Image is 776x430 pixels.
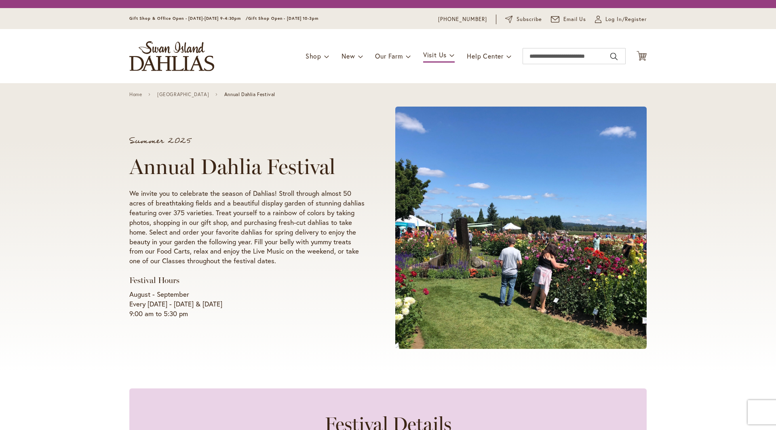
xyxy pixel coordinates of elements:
[129,137,365,145] p: Summer 2025
[248,16,318,21] span: Gift Shop Open - [DATE] 10-3pm
[306,52,321,60] span: Shop
[129,275,365,285] h3: Festival Hours
[551,15,586,23] a: Email Us
[423,50,447,59] span: Visit Us
[129,16,248,21] span: Gift Shop & Office Open - [DATE]-[DATE] 9-4:30pm /
[129,92,142,97] a: Home
[342,52,355,60] span: New
[517,15,542,23] span: Subscribe
[129,189,365,266] p: We invite you to celebrate the season of Dahlias! Stroll through almost 50 acres of breathtaking ...
[375,52,403,60] span: Our Farm
[224,92,275,97] span: Annual Dahlia Festival
[157,92,209,97] a: [GEOGRAPHIC_DATA]
[129,289,365,319] p: August - September Every [DATE] - [DATE] & [DATE] 9:00 am to 5:30 pm
[605,15,647,23] span: Log In/Register
[467,52,504,60] span: Help Center
[563,15,586,23] span: Email Us
[438,15,487,23] a: [PHONE_NUMBER]
[505,15,542,23] a: Subscribe
[129,155,365,179] h1: Annual Dahlia Festival
[595,15,647,23] a: Log In/Register
[610,50,618,63] button: Search
[129,41,214,71] a: store logo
